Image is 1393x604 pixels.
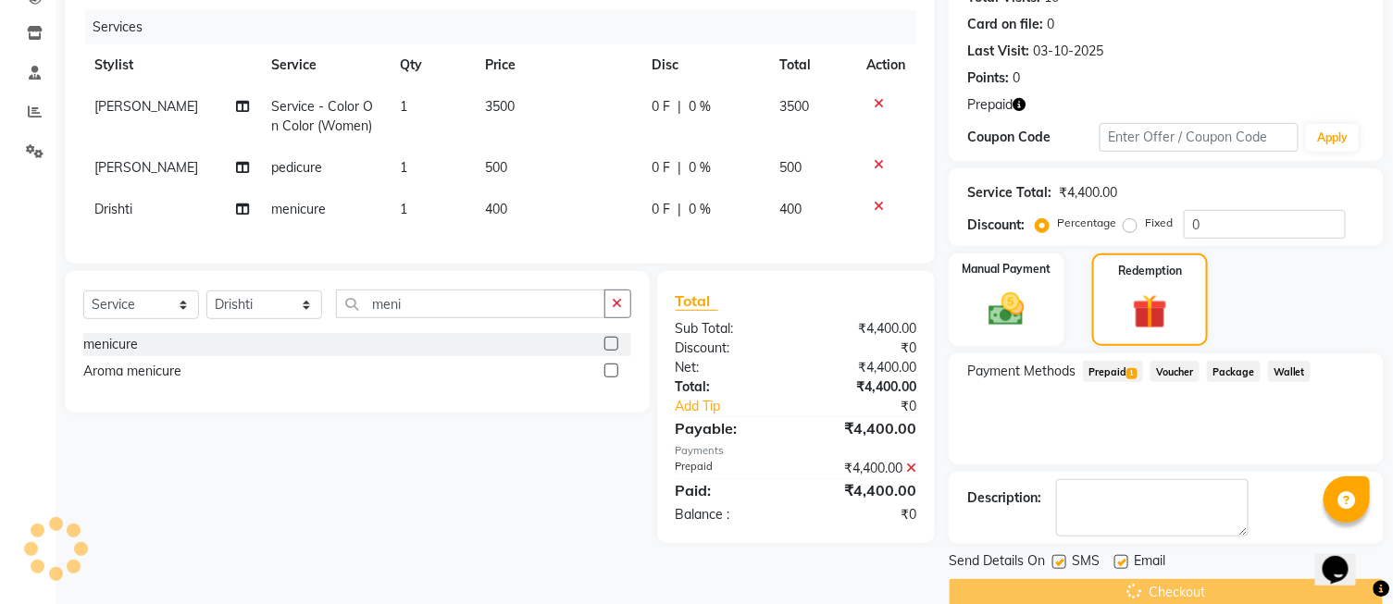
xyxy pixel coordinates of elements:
[662,319,796,339] div: Sub Total:
[662,358,796,377] div: Net:
[855,44,916,86] th: Action
[94,98,198,115] span: [PERSON_NAME]
[678,97,681,117] span: |
[967,128,1100,147] div: Coupon Code
[967,68,1009,88] div: Points:
[796,505,930,524] div: ₹0
[818,397,930,416] div: ₹0
[1047,15,1054,34] div: 0
[1268,361,1312,382] span: Wallet
[1126,368,1137,379] span: 1
[796,358,930,377] div: ₹4,400.00
[967,216,1025,235] div: Discount:
[271,98,373,134] span: Service - Color On Color (Women)
[486,98,516,115] span: 3500
[676,443,916,459] div: Payments
[1118,263,1182,279] label: Redemption
[475,44,641,86] th: Price
[796,377,930,397] div: ₹4,400.00
[967,95,1013,115] span: Prepaid
[1100,123,1299,152] input: Enter Offer / Coupon Code
[662,479,796,501] div: Paid:
[83,362,181,381] div: Aroma menicure
[1013,68,1020,88] div: 0
[662,377,796,397] div: Total:
[1057,215,1116,231] label: Percentage
[94,159,198,176] span: [PERSON_NAME]
[400,98,407,115] span: 1
[967,183,1051,203] div: Service Total:
[336,290,605,318] input: Search or Scan
[271,159,322,176] span: pedicure
[1033,42,1103,61] div: 03-10-2025
[678,200,681,219] span: |
[967,488,1041,508] div: Description:
[779,201,802,217] span: 400
[652,158,670,178] span: 0 F
[486,159,508,176] span: 500
[796,479,930,501] div: ₹4,400.00
[796,339,930,358] div: ₹0
[652,97,670,117] span: 0 F
[271,201,326,217] span: menicure
[1306,124,1359,152] button: Apply
[1315,530,1374,586] iframe: chat widget
[768,44,855,86] th: Total
[967,15,1043,34] div: Card on file:
[689,97,711,117] span: 0 %
[796,319,930,339] div: ₹4,400.00
[662,459,796,478] div: Prepaid
[1207,361,1261,382] span: Package
[1072,551,1100,574] span: SMS
[676,291,718,311] span: Total
[662,417,796,439] div: Payable:
[400,201,407,217] span: 1
[83,335,138,354] div: menicure
[1083,361,1143,382] span: Prepaid
[1059,183,1117,203] div: ₹4,400.00
[949,551,1045,574] span: Send Details On
[83,44,260,86] th: Stylist
[963,261,1051,277] label: Manual Payment
[779,159,802,176] span: 500
[641,44,768,86] th: Disc
[662,397,818,416] a: Add Tip
[94,201,132,217] span: Drishti
[796,459,930,478] div: ₹4,400.00
[1145,215,1173,231] label: Fixed
[662,339,796,358] div: Discount:
[389,44,475,86] th: Qty
[779,98,809,115] span: 3500
[85,10,930,44] div: Services
[977,289,1037,330] img: _cash.svg
[1134,551,1165,574] span: Email
[260,44,389,86] th: Service
[662,505,796,524] div: Balance :
[400,159,407,176] span: 1
[967,362,1076,381] span: Payment Methods
[1122,290,1178,333] img: _gift.svg
[678,158,681,178] span: |
[967,42,1029,61] div: Last Visit:
[689,158,711,178] span: 0 %
[652,200,670,219] span: 0 F
[486,201,508,217] span: 400
[1150,361,1200,382] span: Voucher
[796,417,930,439] div: ₹4,400.00
[689,200,711,219] span: 0 %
